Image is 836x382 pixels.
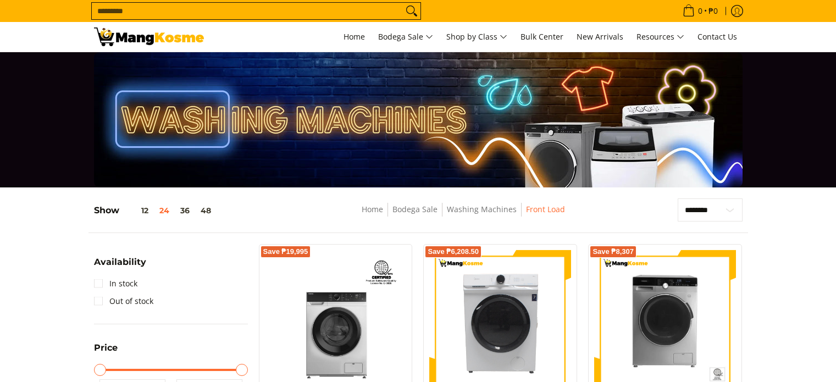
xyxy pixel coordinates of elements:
[94,344,118,352] span: Price
[373,22,439,52] a: Bodega Sale
[631,22,690,52] a: Resources
[362,204,383,214] a: Home
[94,344,118,361] summary: Open
[286,203,640,228] nav: Breadcrumbs
[571,22,629,52] a: New Arrivals
[94,258,146,267] span: Availability
[428,248,479,255] span: Save ₱6,208.50
[521,31,563,42] span: Bulk Center
[403,3,420,19] button: Search
[94,258,146,275] summary: Open
[447,204,517,214] a: Washing Machines
[119,206,154,215] button: 12
[175,206,195,215] button: 36
[577,31,623,42] span: New Arrivals
[94,27,204,46] img: Washing Machines l Mang Kosme: Home Appliances Warehouse Sale Partner Front Load
[263,248,308,255] span: Save ₱19,995
[636,30,684,44] span: Resources
[697,31,737,42] span: Contact Us
[378,30,433,44] span: Bodega Sale
[441,22,513,52] a: Shop by Class
[446,30,507,44] span: Shop by Class
[692,22,743,52] a: Contact Us
[215,22,743,52] nav: Main Menu
[94,205,217,216] h5: Show
[526,203,565,217] span: Front Load
[515,22,569,52] a: Bulk Center
[94,275,137,292] a: In stock
[154,206,175,215] button: 24
[392,204,438,214] a: Bodega Sale
[344,31,365,42] span: Home
[195,206,217,215] button: 48
[593,248,634,255] span: Save ₱8,307
[338,22,370,52] a: Home
[696,7,704,15] span: 0
[707,7,719,15] span: ₱0
[679,5,721,17] span: •
[94,292,153,310] a: Out of stock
